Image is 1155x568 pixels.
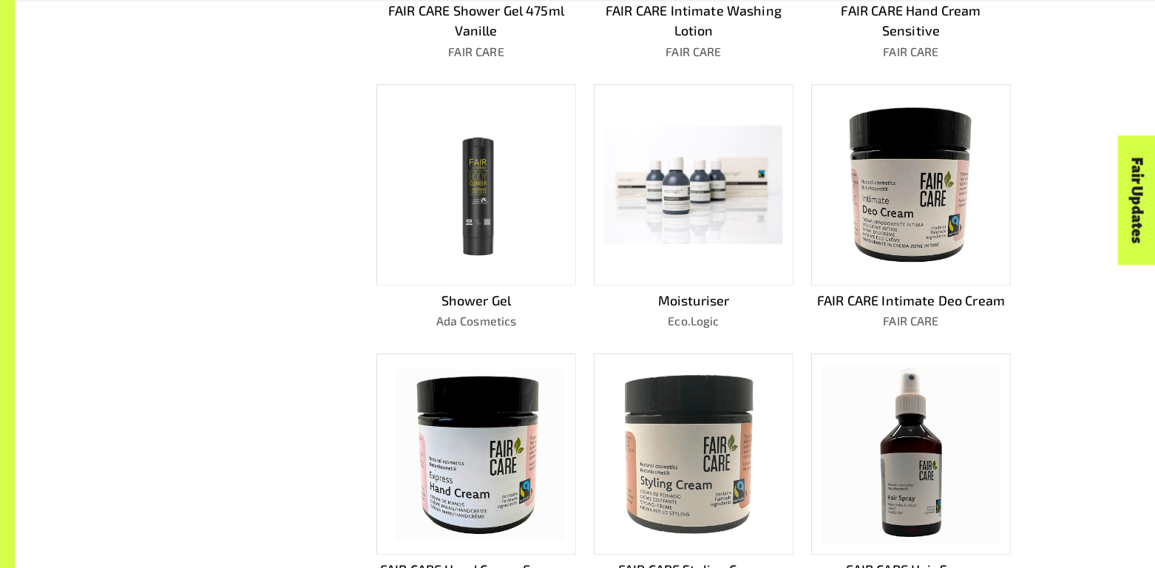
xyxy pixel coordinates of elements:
a: MoisturiserEco.Logic [594,84,793,331]
p: FAIR CARE [594,43,793,61]
a: FAIR CARE Intimate Deo CreamFAIR CARE [811,84,1011,331]
p: FAIR CARE Shower Gel 475ml Vanille [376,1,576,41]
p: FAIR CARE Intimate Deo Cream [811,291,1011,311]
p: FAIR CARE [811,43,1011,61]
p: Shower Gel [376,291,576,311]
p: Ada Cosmetics [376,312,576,330]
p: Moisturiser [594,291,793,311]
p: FAIR CARE Hand Cream Sensitive [811,1,1011,41]
a: Shower GelAda Cosmetics [376,84,576,331]
p: Eco.Logic [594,312,793,330]
p: FAIR CARE Intimate Washing Lotion [594,1,793,41]
p: FAIR CARE [376,43,576,61]
p: FAIR CARE [811,312,1011,330]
